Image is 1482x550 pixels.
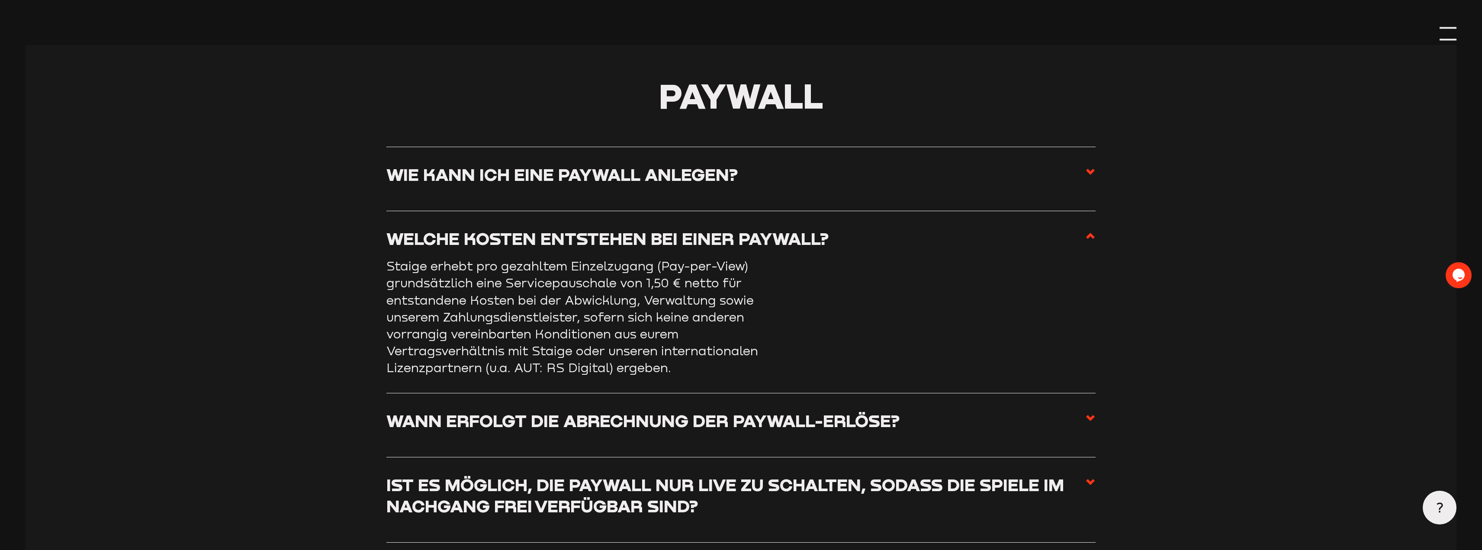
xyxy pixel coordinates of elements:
[386,164,738,185] h3: Wie kann ich eine Paywall anlegen?
[659,74,823,116] span: Paywall
[386,410,900,431] h3: Wann erfolgt die Abrechnung der Paywall-Erlöse?
[1446,262,1473,288] iframe: chat widget
[386,257,797,376] p: Staige erhebt pro gezahltem Einzelzugang (Pay-per-View) grundsätzlich eine Servicepauschale von 1...
[386,474,1085,517] h3: Ist es möglich, die Paywall nur live zu schalten, sodass die Spiele im Nachgang frei verfügbar sind?
[386,228,829,249] h3: Welche Kosten entstehen bei einer Paywall?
